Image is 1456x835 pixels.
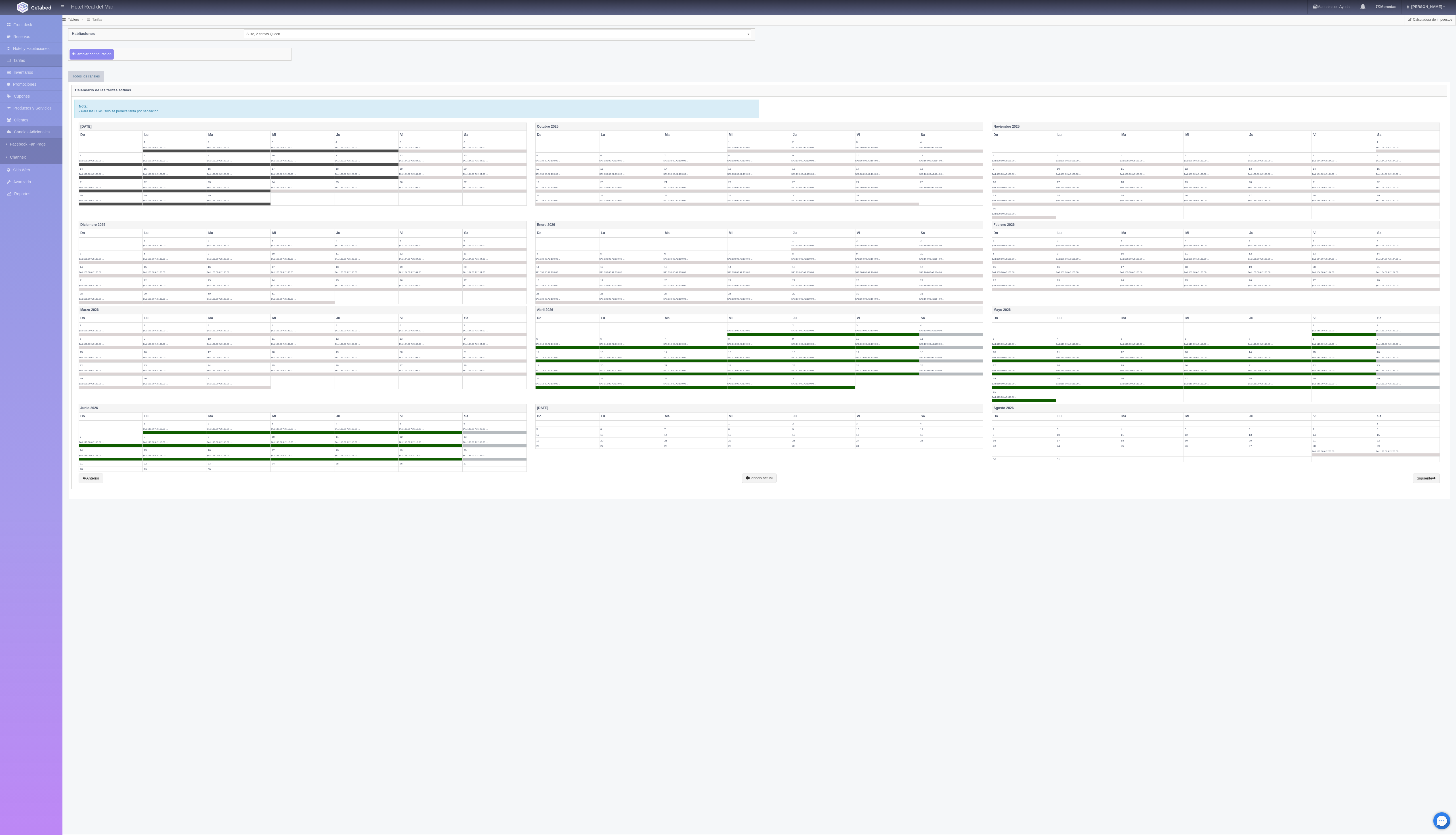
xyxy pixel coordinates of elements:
label: 6 [599,426,663,432]
label: 20 [599,363,663,368]
label: 19 [1248,264,1312,270]
label: 5 [399,139,462,145]
label: 6 [463,238,526,243]
label: 7 [79,251,142,256]
img: Getabed [17,2,28,13]
label: 4 [536,251,599,256]
label: 7 [1312,153,1375,158]
label: 27 [1248,193,1312,198]
label: 26 [335,363,398,368]
label: 8 [727,336,791,341]
label: 15 [1312,349,1375,355]
label: 14 [463,336,526,341]
label: 27 [663,291,727,296]
label: 26 [599,291,663,296]
label: 30 [992,206,1056,211]
a: Tablero [68,18,79,22]
label: 20 [399,349,462,355]
label: 1 [1376,421,1440,426]
label: 6 [1184,336,1247,341]
label: 28 [463,363,526,368]
label: 4 [1184,238,1247,243]
label: 23 [207,277,270,283]
label: 16 [791,349,855,355]
label: 27 [599,193,663,198]
label: 20 [463,264,526,270]
label: 21 [463,349,526,355]
label: Calendario de las tarifas activas [75,85,131,95]
label: 21 [727,277,791,283]
label: 28 [663,376,727,381]
label: 31 [919,291,983,296]
label: 9 [992,166,1056,171]
label: 10 [271,251,334,256]
label: 31 [271,291,334,296]
label: 26 [1248,277,1312,283]
label: 1 [1312,323,1375,328]
label: 25 [1120,193,1184,198]
label: 22 [1312,363,1375,368]
label: 24 [855,179,919,185]
label: 31 [207,376,270,381]
label: 11 [1120,166,1184,171]
label: 2 [207,139,270,145]
label: 7 [663,153,727,158]
label: 21 [1312,179,1375,185]
label: 8 [79,336,142,341]
label: 12 [399,153,462,158]
label: 13 [663,264,727,270]
label: 12 [1120,349,1184,355]
label: 25 [1184,277,1247,283]
label: 6 [599,336,663,341]
label: 9 [791,153,855,158]
label: 15 [791,264,855,270]
label: 25 [335,179,398,185]
label: 24 [855,363,919,368]
label: 6 [463,139,526,145]
label: 17 [919,264,983,270]
label: 29 [143,291,206,296]
label: 5 [536,426,599,432]
label: 27 [1184,376,1247,381]
label: 14 [663,166,727,171]
label: 3 [855,421,919,426]
label: 8 [992,251,1056,256]
label: 23 [1376,363,1440,368]
label: 2 [207,421,270,426]
label: 28 [1248,376,1312,381]
label: 1 [1376,139,1440,145]
label: 23 [1056,277,1120,283]
label: 27 [463,179,526,185]
label: 14 [1248,349,1312,355]
label: 8 [727,153,791,158]
label: 2 [992,153,1056,158]
label: 19 [536,179,599,185]
label: 3 [271,139,334,145]
label: 4 [335,139,398,145]
label: 9 [207,153,270,158]
label: 19 [536,363,599,368]
label: 2 [143,323,206,328]
label: 14 [79,166,142,171]
label: 9 [791,336,855,341]
label: 18 [919,166,983,171]
label: 15 [79,349,142,355]
label: 6 [1248,153,1312,158]
label: 3 [271,238,334,243]
label: 22 [791,277,855,283]
label: 30 [207,291,270,296]
label: 13 [1184,349,1247,355]
label: 3 [919,238,983,243]
label: 28 [663,193,727,198]
label: 9 [207,251,270,256]
a: Todos los canales [68,71,104,82]
label: 6 [663,251,727,256]
label: 14 [79,264,142,270]
b: Monedas [1376,5,1396,9]
label: 4 [919,139,983,145]
label: 29 [727,193,791,198]
label: 18 [1056,363,1120,368]
label: 10 [207,336,270,341]
label: 18 [271,349,334,355]
label: 8 [791,251,855,256]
